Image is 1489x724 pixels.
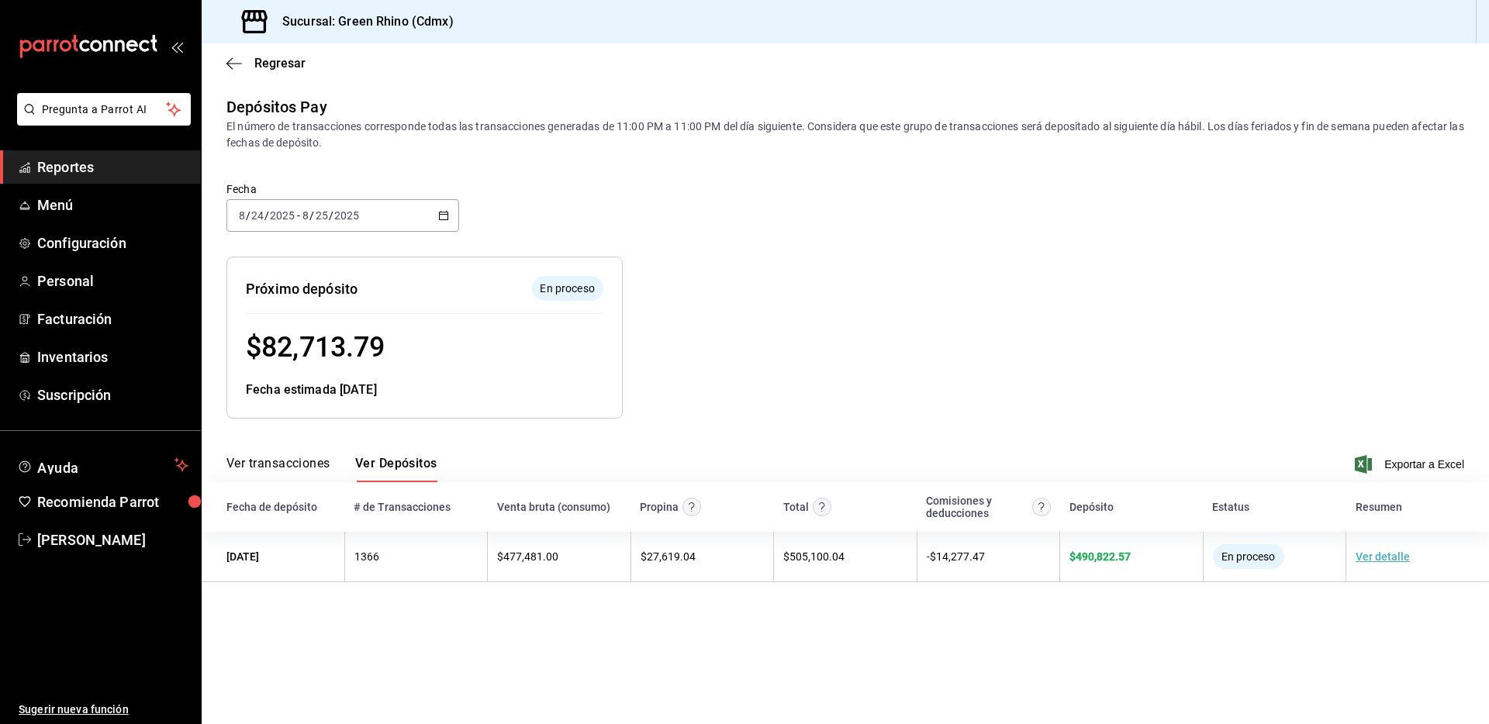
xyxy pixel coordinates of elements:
div: Fecha estimada [DATE] [246,381,603,399]
div: Resumen [1356,501,1402,513]
div: navigation tabs [226,456,437,482]
span: Regresar [254,56,306,71]
span: Recomienda Parrot [37,491,188,512]
div: Depósitos Pay [226,95,327,119]
h3: Sucursal: Green Rhino (Cdmx) [270,12,454,31]
span: En proceso [534,281,600,297]
div: Comisiones y deducciones [926,495,1028,519]
span: Configuración [37,233,188,253]
span: Facturación [37,309,188,329]
span: Ayuda [37,456,168,474]
span: [PERSON_NAME] [37,529,188,550]
button: Ver transacciones [226,456,330,482]
svg: Las propinas mostradas excluyen toda configuración de retención. [682,498,701,516]
button: Ver Depósitos [355,456,437,482]
button: Pregunta a Parrot AI [17,93,191,126]
span: / [246,209,250,222]
div: # de Transacciones [354,501,451,513]
svg: Contempla comisión de ventas y propinas, IVA, cancelaciones y devoluciones. [1032,498,1051,516]
button: Regresar [226,56,306,71]
span: Reportes [37,157,188,178]
span: Suscripción [37,384,188,405]
span: / [264,209,269,222]
button: Exportar a Excel [1358,455,1464,474]
span: $ 82,713.79 [246,331,385,364]
span: Menú [37,195,188,215]
div: Venta bruta (consumo) [497,501,610,513]
div: Próximo depósito [246,278,358,299]
div: El depósito aún no se ha enviado a tu cuenta bancaria. [532,276,603,301]
span: - [297,209,300,222]
span: $ 505,100.04 [783,550,845,563]
td: 1366 [344,532,487,582]
span: Sugerir nueva función [19,702,188,718]
span: $ 27,619.04 [641,550,696,563]
td: [DATE] [202,532,344,582]
div: Estatus [1212,501,1249,513]
div: Fecha de depósito [226,501,317,513]
input: -- [315,209,329,222]
input: -- [302,209,309,222]
span: - $ 14,277.47 [927,550,985,563]
label: Fecha [226,184,459,195]
span: Inventarios [37,346,188,367]
div: Propina [640,501,679,513]
div: El depósito aún no se ha enviado a tu cuenta bancaria. [1213,544,1284,569]
a: Pregunta a Parrot AI [11,112,191,129]
span: $ 477,481.00 [497,550,558,563]
span: $ 490,822.57 [1069,550,1131,563]
span: En proceso [1215,550,1281,563]
div: Total [783,501,809,513]
button: open_drawer_menu [171,40,183,53]
input: ---- [269,209,295,222]
input: -- [250,209,264,222]
span: Pregunta a Parrot AI [42,102,167,118]
input: ---- [333,209,360,222]
svg: Este monto equivale al total de la venta más otros abonos antes de aplicar comisión e IVA. [813,498,831,516]
span: Personal [37,271,188,291]
div: El número de transacciones corresponde todas las transacciones generadas de 11:00 PM a 11:00 PM d... [226,119,1464,151]
span: / [309,209,314,222]
div: Depósito [1069,501,1114,513]
span: / [329,209,333,222]
a: Ver detalle [1356,550,1410,563]
input: -- [238,209,246,222]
